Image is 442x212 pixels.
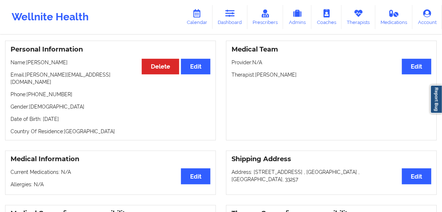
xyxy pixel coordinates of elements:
button: Delete [142,59,179,74]
a: Admins [283,5,312,29]
h3: Shipping Address [232,155,431,163]
p: Current Medications: N/A [11,168,210,176]
button: Edit [181,59,210,74]
h3: Medical Team [232,45,431,54]
a: Calendar [181,5,213,29]
a: Account [413,5,442,29]
button: Edit [402,59,431,74]
p: Name: [PERSON_NAME] [11,59,210,66]
p: Country Of Residence: [GEOGRAPHIC_DATA] [11,128,210,135]
h3: Medical Information [11,155,210,163]
p: Phone: [PHONE_NUMBER] [11,91,210,98]
a: Therapists [342,5,375,29]
a: Medications [375,5,413,29]
p: Therapist: [PERSON_NAME] [232,71,431,78]
a: Prescribers [248,5,284,29]
p: Address: [STREET_ADDRESS] , [GEOGRAPHIC_DATA] , [GEOGRAPHIC_DATA], 33257 [232,168,431,183]
button: Edit [181,168,210,184]
h3: Personal Information [11,45,210,54]
button: Edit [402,168,431,184]
p: Provider: N/A [232,59,431,66]
a: Report Bug [430,85,442,114]
a: Coaches [312,5,342,29]
p: Date of Birth: [DATE] [11,115,210,123]
p: Email: [PERSON_NAME][EMAIL_ADDRESS][DOMAIN_NAME] [11,71,210,86]
p: Allergies: N/A [11,181,210,188]
a: Dashboard [213,5,248,29]
p: Gender: [DEMOGRAPHIC_DATA] [11,103,210,110]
